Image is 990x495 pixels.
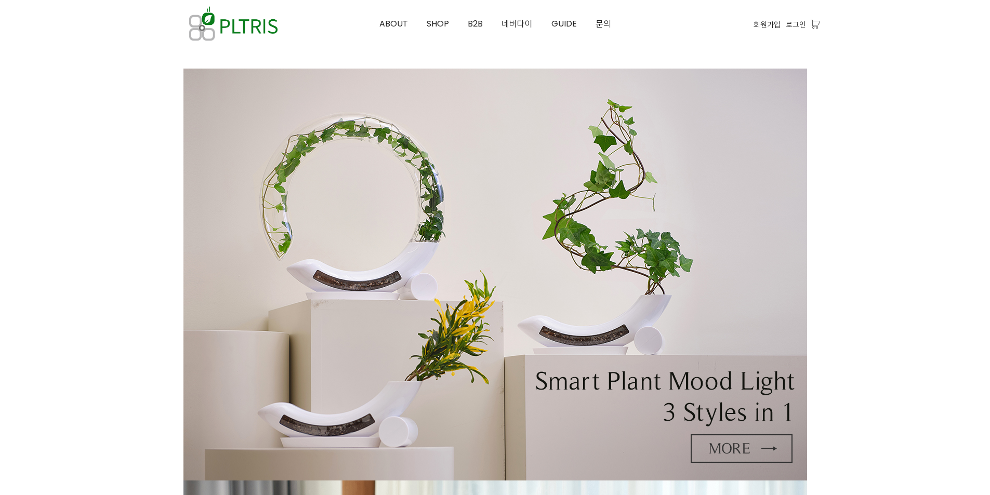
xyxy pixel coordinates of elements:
a: 문의 [586,1,621,47]
a: 네버다이 [492,1,542,47]
span: SHOP [427,18,449,30]
a: ABOUT [370,1,417,47]
span: GUIDE [551,18,577,30]
span: 문의 [596,18,611,30]
a: B2B [458,1,492,47]
a: 회원가입 [754,19,781,30]
a: SHOP [417,1,458,47]
span: ABOUT [379,18,408,30]
span: 네버다이 [501,18,533,30]
a: 로그인 [786,19,806,30]
a: GUIDE [542,1,586,47]
span: B2B [468,18,483,30]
